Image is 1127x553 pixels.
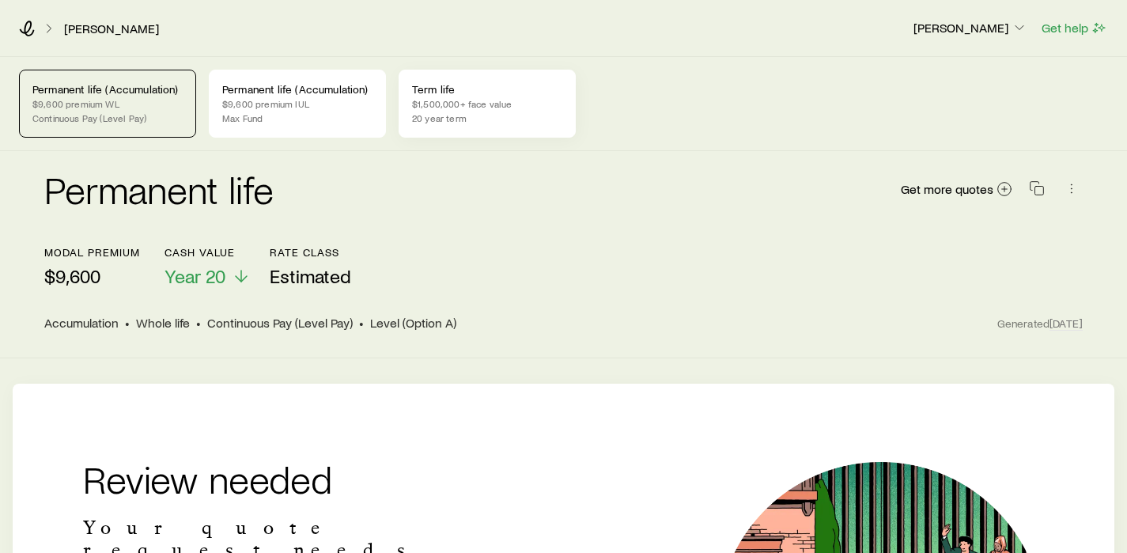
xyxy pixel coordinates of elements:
[997,316,1083,331] span: Generated
[270,246,351,259] p: Rate Class
[359,315,364,331] span: •
[370,315,456,331] span: Level (Option A)
[412,112,562,124] p: 20 year term
[412,97,562,110] p: $1,500,000+ face value
[19,70,196,138] a: Permanent life (Accumulation)$9,600 premium WLContinuous Pay (Level Pay)
[63,21,160,36] a: [PERSON_NAME]
[270,265,351,287] span: Estimated
[270,246,351,288] button: Rate ClassEstimated
[125,315,130,331] span: •
[209,70,386,138] a: Permanent life (Accumulation)$9,600 premium IULMax Fund
[913,20,1027,36] p: [PERSON_NAME]
[207,315,353,331] span: Continuous Pay (Level Pay)
[44,315,119,331] span: Accumulation
[222,83,373,96] p: Permanent life (Accumulation)
[44,265,139,287] p: $9,600
[165,246,251,288] button: Cash ValueYear 20
[900,180,1013,199] a: Get more quotes
[196,315,201,331] span: •
[44,170,274,208] h2: Permanent life
[399,70,576,138] a: Term life$1,500,000+ face value20 year term
[32,97,183,110] p: $9,600 premium WL
[165,265,225,287] span: Year 20
[1041,19,1108,37] button: Get help
[901,183,993,195] span: Get more quotes
[222,97,373,110] p: $9,600 premium IUL
[136,315,190,331] span: Whole life
[222,112,373,124] p: Max Fund
[32,83,183,96] p: Permanent life (Accumulation)
[44,246,139,259] p: modal premium
[913,19,1028,38] button: [PERSON_NAME]
[1049,316,1083,331] span: [DATE]
[32,112,183,124] p: Continuous Pay (Level Pay)
[165,246,251,259] p: Cash Value
[83,460,480,498] h2: Review needed
[412,83,562,96] p: Term life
